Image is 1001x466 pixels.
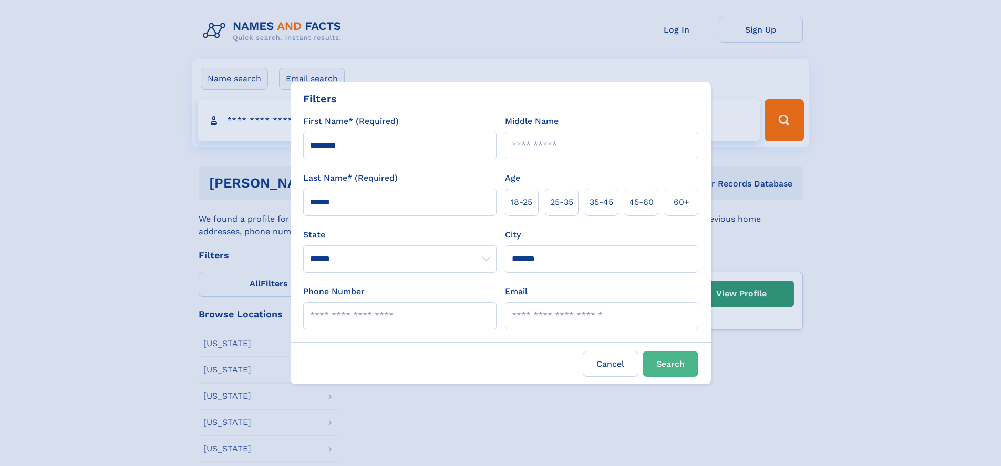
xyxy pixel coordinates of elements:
[505,172,520,184] label: Age
[643,351,698,377] button: Search
[674,196,689,209] span: 60+
[583,351,638,377] label: Cancel
[629,196,654,209] span: 45‑60
[505,285,528,298] label: Email
[505,229,521,241] label: City
[303,285,365,298] label: Phone Number
[303,91,337,107] div: Filters
[590,196,613,209] span: 35‑45
[303,172,398,184] label: Last Name* (Required)
[505,115,559,128] label: Middle Name
[303,115,399,128] label: First Name* (Required)
[511,196,532,209] span: 18‑25
[303,229,497,241] label: State
[550,196,573,209] span: 25‑35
